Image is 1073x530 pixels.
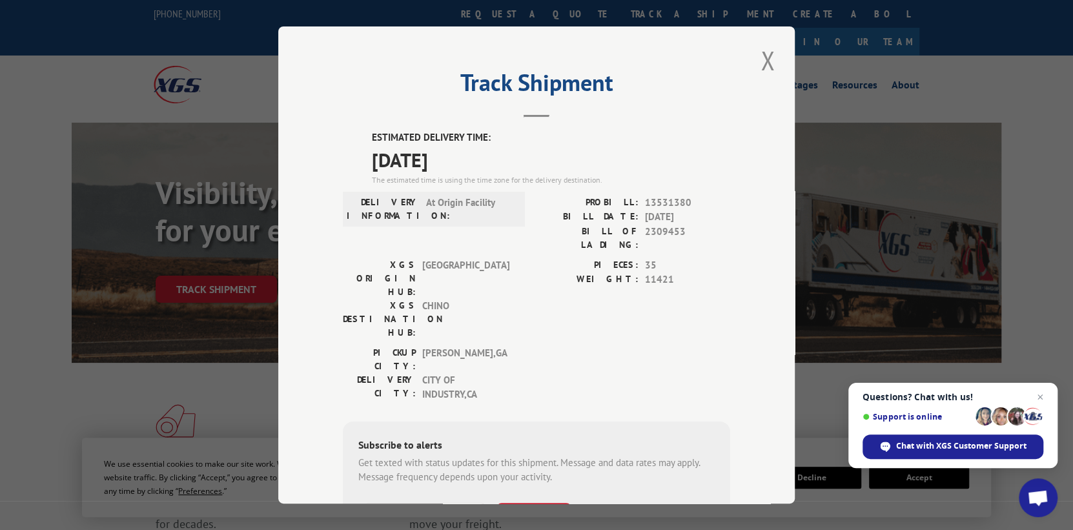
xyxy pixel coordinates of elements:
[1019,478,1058,517] a: Open chat
[645,258,730,273] span: 35
[343,258,416,299] label: XGS ORIGIN HUB:
[372,145,730,174] span: [DATE]
[536,225,639,252] label: BILL OF LADING:
[757,43,779,78] button: Close modal
[422,346,509,373] span: [PERSON_NAME] , GA
[422,299,509,340] span: CHINO
[536,272,639,287] label: WEIGHT:
[863,412,971,422] span: Support is online
[422,373,509,402] span: CITY OF INDUSTRY , CA
[536,210,639,225] label: BILL DATE:
[363,503,486,530] input: Phone Number
[358,437,715,456] div: Subscribe to alerts
[347,196,420,223] label: DELIVERY INFORMATION:
[372,130,730,145] label: ESTIMATED DELIVERY TIME:
[343,299,416,340] label: XGS DESTINATION HUB:
[343,346,416,373] label: PICKUP CITY:
[496,503,571,530] button: SUBSCRIBE
[343,74,730,98] h2: Track Shipment
[358,456,715,485] div: Get texted with status updates for this shipment. Message and data rates may apply. Message frequ...
[426,196,513,223] span: At Origin Facility
[645,196,730,210] span: 13531380
[536,258,639,273] label: PIECES:
[536,196,639,210] label: PROBILL:
[896,440,1027,452] span: Chat with XGS Customer Support
[645,272,730,287] span: 11421
[343,373,416,402] label: DELIVERY CITY:
[645,210,730,225] span: [DATE]
[863,434,1043,459] span: Chat with XGS Customer Support
[372,174,730,186] div: The estimated time is using the time zone for the delivery destination.
[863,392,1043,402] span: Questions? Chat with us!
[422,258,509,299] span: [GEOGRAPHIC_DATA]
[645,225,730,252] span: 2309453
